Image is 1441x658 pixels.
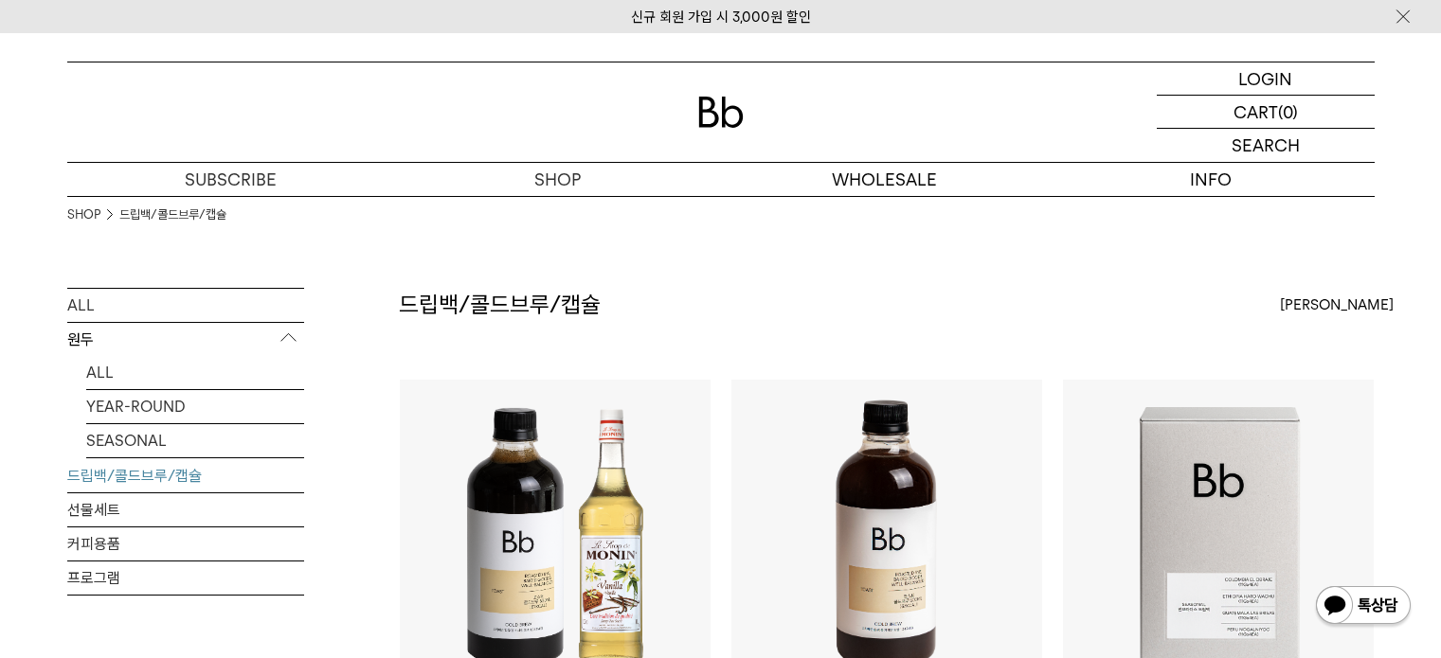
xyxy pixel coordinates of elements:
a: SHOP [394,163,721,196]
a: ALL [86,356,304,389]
a: 선물세트 [67,493,304,526]
a: SHOP [67,205,100,224]
p: 원두 [67,323,304,357]
img: 카카오톡 채널 1:1 채팅 버튼 [1314,584,1413,630]
a: 신규 회원 가입 시 3,000원 할인 [631,9,811,26]
p: (0) [1278,96,1298,128]
a: CART (0) [1157,96,1375,129]
h2: 드립백/콜드브루/캡슐 [399,289,601,321]
span: [PERSON_NAME] [1280,293,1394,316]
a: 프로그램 [67,561,304,595]
a: LOGIN [1157,62,1375,96]
p: CART [1234,96,1278,128]
a: ALL [67,289,304,322]
a: SUBSCRIBE [67,163,394,196]
p: INFO [1048,163,1375,196]
a: 드립백/콜드브루/캡슐 [67,459,304,492]
a: 드립백/콜드브루/캡슐 [119,205,226,224]
p: SEARCH [1232,129,1300,162]
a: SEASONAL [86,424,304,457]
p: LOGIN [1238,62,1292,95]
a: 커피용품 [67,527,304,560]
a: YEAR-ROUND [86,390,304,423]
p: WHOLESALE [721,163,1048,196]
img: 로고 [698,97,744,128]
